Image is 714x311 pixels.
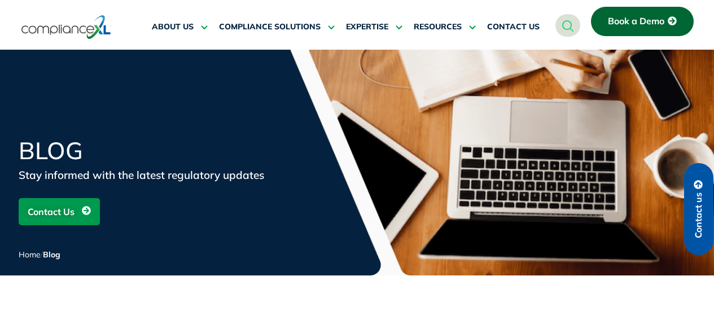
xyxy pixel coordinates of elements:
a: COMPLIANCE SOLUTIONS [219,14,335,41]
a: RESOURCES [414,14,476,41]
img: logo-one.svg [21,14,111,40]
span: / [19,249,60,260]
span: Blog [43,249,60,260]
span: CONTACT US [487,22,540,32]
a: Book a Demo [591,7,694,36]
span: Contact us [694,192,704,238]
a: EXPERTISE [346,14,402,41]
span: Contact Us [28,201,75,222]
a: navsearch-button [555,14,580,37]
a: Contact Us [19,198,100,225]
a: Contact us [684,163,713,255]
a: CONTACT US [487,14,540,41]
span: ABOUT US [152,22,194,32]
span: EXPERTISE [346,22,388,32]
span: Book a Demo [608,16,664,27]
span: RESOURCES [414,22,462,32]
span: COMPLIANCE SOLUTIONS [219,22,321,32]
a: ABOUT US [152,14,208,41]
a: Home [19,249,41,260]
div: Stay informed with the latest regulatory updates [19,167,290,183]
h1: Blog [19,139,290,163]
